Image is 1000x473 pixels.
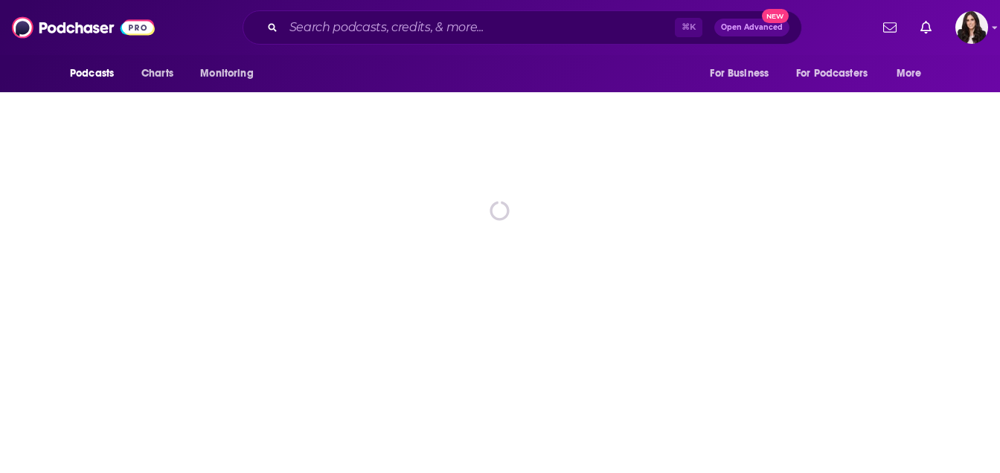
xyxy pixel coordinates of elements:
[70,63,114,84] span: Podcasts
[877,15,903,40] a: Show notifications dropdown
[243,10,802,45] div: Search podcasts, credits, & more...
[675,18,702,37] span: ⌘ K
[12,13,155,42] img: Podchaser - Follow, Share and Rate Podcasts
[897,63,922,84] span: More
[955,11,988,44] img: User Profile
[190,59,272,88] button: open menu
[699,59,787,88] button: open menu
[132,59,182,88] a: Charts
[886,59,940,88] button: open menu
[955,11,988,44] span: Logged in as RebeccaShapiro
[710,63,769,84] span: For Business
[721,24,783,31] span: Open Advanced
[283,16,675,39] input: Search podcasts, credits, & more...
[955,11,988,44] button: Show profile menu
[200,63,253,84] span: Monitoring
[914,15,937,40] a: Show notifications dropdown
[141,63,173,84] span: Charts
[714,19,789,36] button: Open AdvancedNew
[762,9,789,23] span: New
[60,59,133,88] button: open menu
[796,63,868,84] span: For Podcasters
[786,59,889,88] button: open menu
